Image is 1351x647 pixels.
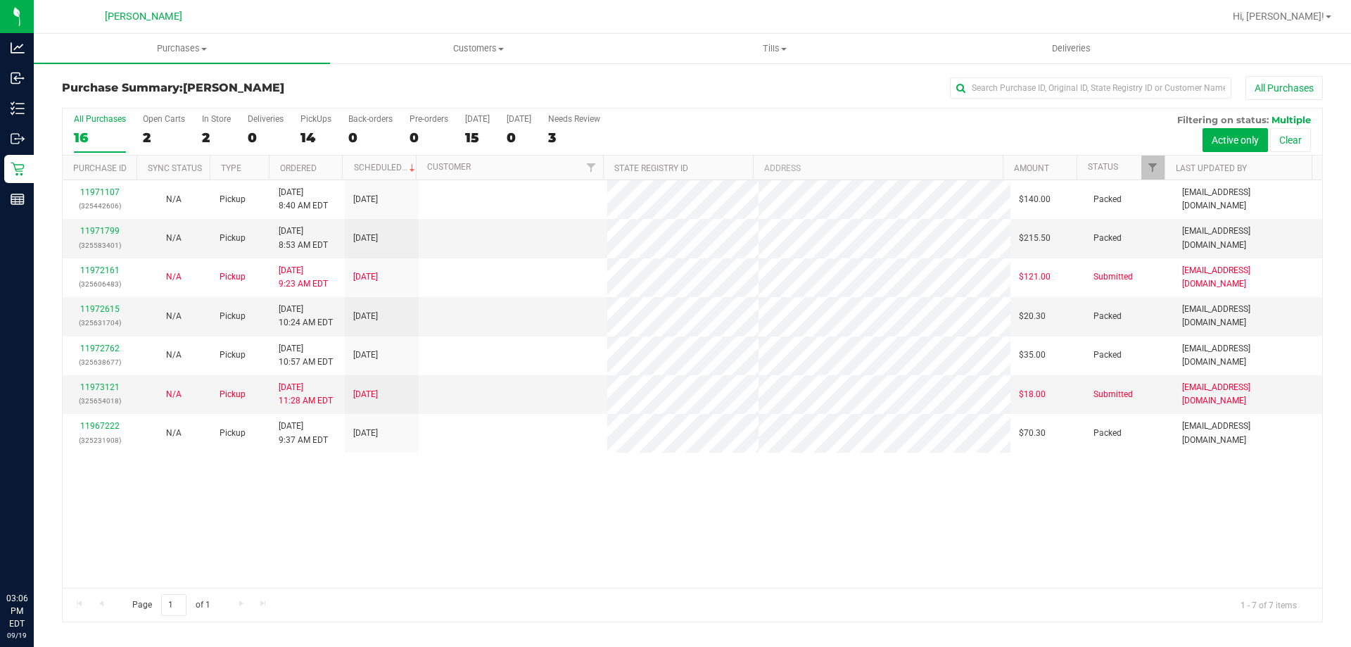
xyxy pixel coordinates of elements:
span: [DATE] 8:53 AM EDT [279,225,328,251]
span: Not Applicable [166,233,182,243]
h3: Purchase Summary: [62,82,482,94]
p: (325654018) [71,394,128,408]
span: [DATE] 10:57 AM EDT [279,342,333,369]
span: [EMAIL_ADDRESS][DOMAIN_NAME] [1182,303,1314,329]
span: [DATE] 10:24 AM EDT [279,303,333,329]
a: Sync Status [148,163,202,173]
div: 14 [300,130,331,146]
a: 11972161 [80,265,120,275]
span: Pickup [220,427,246,440]
a: 11972762 [80,344,120,353]
span: Packed [1093,348,1122,362]
span: Pickup [220,193,246,206]
span: [DATE] 9:37 AM EDT [279,420,328,446]
button: N/A [166,388,182,401]
div: 0 [410,130,448,146]
span: [DATE] [353,348,378,362]
span: [PERSON_NAME] [183,81,284,94]
span: [EMAIL_ADDRESS][DOMAIN_NAME] [1182,225,1314,251]
p: (325442606) [71,199,128,213]
inline-svg: Inventory [11,101,25,115]
p: (325638677) [71,356,128,369]
div: [DATE] [507,114,531,124]
span: [DATE] [353,388,378,401]
span: Submitted [1093,270,1133,284]
div: [DATE] [465,114,490,124]
div: Deliveries [248,114,284,124]
span: Pickup [220,310,246,323]
span: [PERSON_NAME] [105,11,182,23]
span: Packed [1093,232,1122,245]
a: Status [1088,162,1118,172]
span: Customers [331,42,626,55]
span: [DATE] [353,270,378,284]
span: $18.00 [1019,388,1046,401]
span: [DATE] [353,232,378,245]
span: Pickup [220,348,246,362]
span: $215.50 [1019,232,1051,245]
button: N/A [166,310,182,323]
th: Address [753,156,1003,180]
span: Hi, [PERSON_NAME]! [1233,11,1324,22]
a: State Registry ID [614,163,688,173]
span: [EMAIL_ADDRESS][DOMAIN_NAME] [1182,186,1314,213]
a: 11972615 [80,304,120,314]
a: Filter [1141,156,1165,180]
span: Pickup [220,270,246,284]
p: 03:06 PM EDT [6,592,27,630]
button: N/A [166,193,182,206]
input: Search Purchase ID, Original ID, State Registry ID or Customer Name... [950,77,1231,99]
span: [EMAIL_ADDRESS][DOMAIN_NAME] [1182,381,1314,408]
inline-svg: Analytics [11,41,25,55]
a: Deliveries [923,34,1219,63]
span: Submitted [1093,388,1133,401]
div: All Purchases [74,114,126,124]
inline-svg: Inbound [11,71,25,85]
span: 1 - 7 of 7 items [1229,594,1308,615]
span: [DATE] [353,310,378,323]
span: Filtering on status: [1177,114,1269,125]
a: Type [221,163,241,173]
a: Filter [580,156,603,180]
span: Packed [1093,193,1122,206]
inline-svg: Retail [11,162,25,176]
div: In Store [202,114,231,124]
div: Open Carts [143,114,185,124]
div: 0 [348,130,393,146]
span: Not Applicable [166,350,182,360]
span: Pickup [220,388,246,401]
div: 0 [248,130,284,146]
p: 09/19 [6,630,27,641]
span: $121.00 [1019,270,1051,284]
div: 16 [74,130,126,146]
a: 11973121 [80,382,120,392]
span: $20.30 [1019,310,1046,323]
inline-svg: Outbound [11,132,25,146]
p: (325606483) [71,277,128,291]
a: Ordered [280,163,317,173]
span: [EMAIL_ADDRESS][DOMAIN_NAME] [1182,264,1314,291]
span: $35.00 [1019,348,1046,362]
span: Packed [1093,427,1122,440]
a: 11967222 [80,421,120,431]
span: Packed [1093,310,1122,323]
div: PickUps [300,114,331,124]
span: Not Applicable [166,272,182,282]
a: Customer [427,162,471,172]
span: Not Applicable [166,194,182,204]
span: Not Applicable [166,428,182,438]
span: Multiple [1271,114,1311,125]
span: [DATE] 9:23 AM EDT [279,264,328,291]
span: [DATE] [353,193,378,206]
a: Customers [330,34,626,63]
span: Deliveries [1033,42,1110,55]
a: 11971107 [80,187,120,197]
button: N/A [166,270,182,284]
div: Pre-orders [410,114,448,124]
div: Needs Review [548,114,600,124]
button: All Purchases [1245,76,1323,100]
button: Clear [1270,128,1311,152]
span: $140.00 [1019,193,1051,206]
span: [EMAIL_ADDRESS][DOMAIN_NAME] [1182,420,1314,446]
div: 0 [507,130,531,146]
